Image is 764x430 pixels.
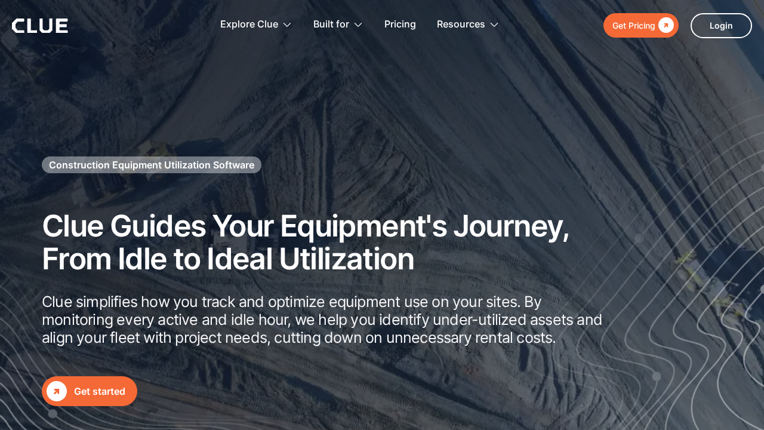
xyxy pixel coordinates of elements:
h1: Construction Equipment Utilization Software [49,158,254,171]
a: Login [691,13,752,38]
a: Pricing [384,6,416,44]
div: Explore Clue [220,6,278,44]
div:  [655,18,674,33]
div: Built for [313,6,349,44]
a: Get Pricing [603,13,679,38]
div:  [47,381,67,401]
div: Resources [437,6,485,44]
div: Get started [74,384,125,399]
a: Get started [42,376,137,406]
h2: Clue Guides Your Equipment's Journey, From Idle to Ideal Utilization [42,210,609,275]
p: Clue simplifies how you track and optimize equipment use on your sites. By monitoring every activ... [42,293,609,346]
div: Get Pricing [612,18,655,33]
